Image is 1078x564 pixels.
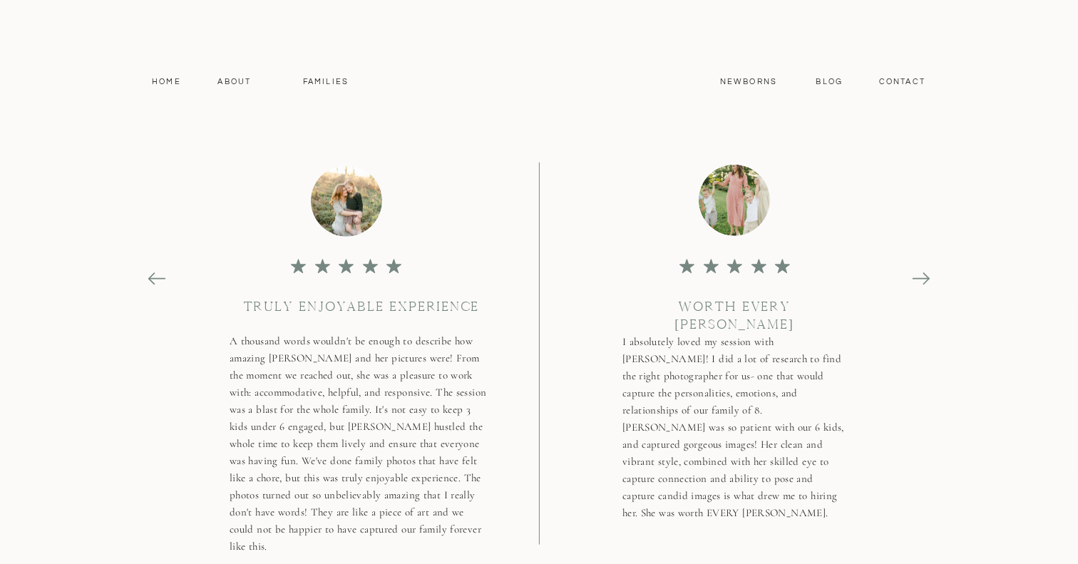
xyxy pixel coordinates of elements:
[214,76,255,88] a: About
[234,298,488,314] p: truly enjoyable Experience
[145,76,188,88] a: Home
[177,56,493,126] a: An early spring session in [GEOGRAPHIC_DATA]
[714,76,783,88] a: Newborns
[813,76,846,88] a: Blog
[294,76,358,88] a: Families
[177,30,391,46] a: View the gallery
[871,76,933,88] a: contact
[622,298,847,314] p: worth every [PERSON_NAME]
[622,333,847,416] p: I absolutely loved my session with [PERSON_NAME]! I did a lot of research to find the right photo...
